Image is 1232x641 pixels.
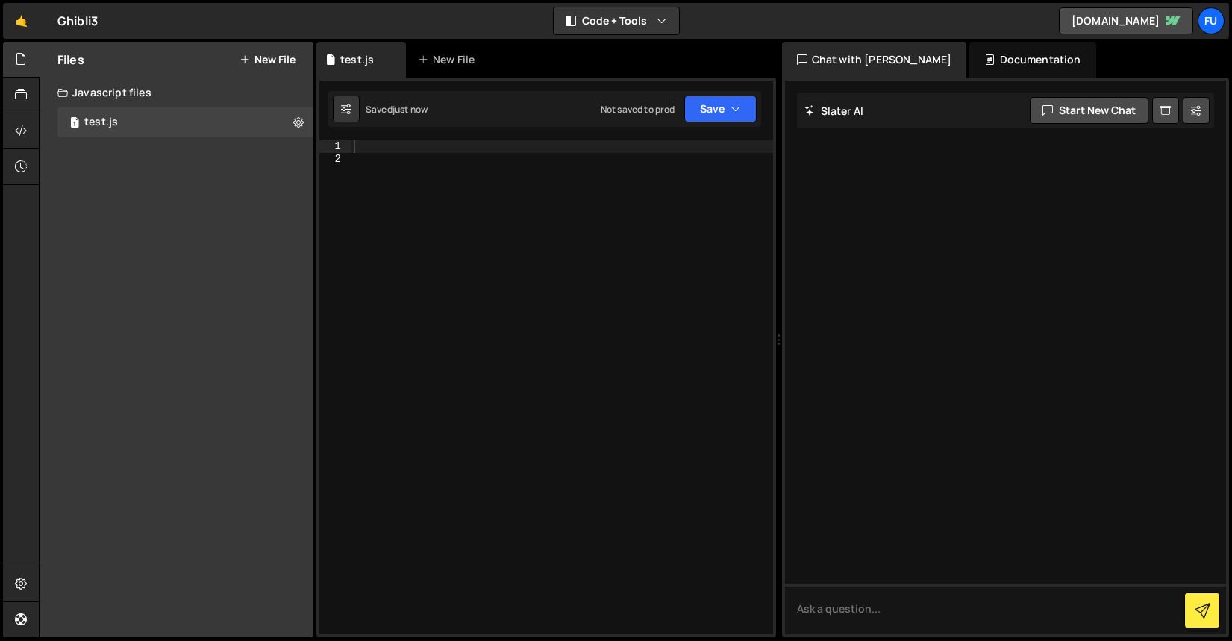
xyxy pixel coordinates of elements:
[418,52,481,67] div: New File
[57,107,313,137] div: 17161/47387.js
[70,118,79,130] span: 1
[57,12,98,30] div: Ghibli3
[1030,97,1148,124] button: Start new chat
[684,96,757,122] button: Save
[969,42,1095,78] div: Documentation
[319,153,351,166] div: 2
[1198,7,1225,34] a: Fu
[40,78,313,107] div: Javascript files
[3,3,40,39] a: 🤙
[804,104,864,118] h2: Slater AI
[601,103,675,116] div: Not saved to prod
[319,140,351,153] div: 1
[1059,7,1193,34] a: [DOMAIN_NAME]
[240,54,296,66] button: New File
[782,42,967,78] div: Chat with [PERSON_NAME]
[340,52,374,67] div: test.js
[366,103,428,116] div: Saved
[57,51,84,68] h2: Files
[554,7,679,34] button: Code + Tools
[393,103,428,116] div: just now
[84,116,118,129] div: test.js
